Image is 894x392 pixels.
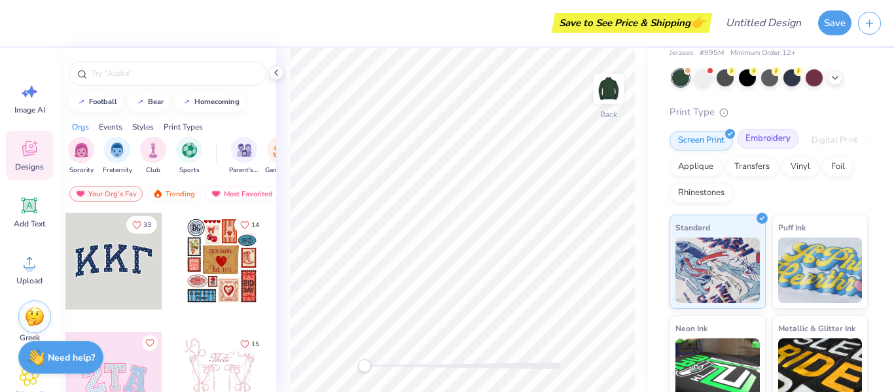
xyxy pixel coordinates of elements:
div: Trending [147,186,201,202]
div: Digital Print [803,131,867,151]
div: Most Favorited [205,186,279,202]
span: Add Text [14,219,45,229]
button: filter button [140,137,166,175]
div: Print Type [670,105,868,120]
div: Accessibility label [358,359,371,372]
img: trend_line.gif [181,98,192,106]
div: Back [600,109,617,120]
div: homecoming [194,98,240,105]
button: Like [126,216,157,234]
button: Like [234,335,265,353]
img: Parent's Weekend Image [237,143,252,158]
div: Vinyl [782,157,819,177]
div: Events [99,121,122,133]
span: Puff Ink [778,221,806,234]
span: Sorority [69,166,94,175]
div: Embroidery [737,129,799,149]
div: Screen Print [670,131,733,151]
span: 14 [251,222,259,228]
div: Styles [132,121,154,133]
span: Image AI [14,105,45,115]
button: Like [142,335,158,351]
span: Club [146,166,160,175]
div: filter for Sorority [68,137,94,175]
span: Sports [179,166,200,175]
button: Save [818,10,851,35]
img: Club Image [146,143,160,158]
span: Minimum Order: 12 + [730,48,796,59]
img: Fraternity Image [110,143,124,158]
span: Parent's Weekend [229,166,259,175]
img: trend_line.gif [76,98,86,106]
span: 33 [143,222,151,228]
button: football [69,92,123,112]
span: Neon Ink [675,321,707,335]
div: Print Types [164,121,203,133]
div: bear [148,98,164,105]
div: filter for Sports [176,137,202,175]
div: filter for Parent's Weekend [229,137,259,175]
button: filter button [229,137,259,175]
span: # 995M [700,48,724,59]
span: 👉 [690,14,705,30]
div: Transfers [726,157,778,177]
img: Back [596,76,622,102]
button: homecoming [174,92,245,112]
img: Sorority Image [74,143,89,158]
div: filter for Fraternity [103,137,132,175]
img: trend_line.gif [135,98,145,106]
div: Your Org's Fav [69,186,143,202]
span: Jerzees [670,48,693,59]
span: Designs [15,162,44,172]
img: trending.gif [152,189,163,198]
div: Save to See Price & Shipping [555,13,709,33]
button: filter button [103,137,132,175]
img: most_fav.gif [211,189,221,198]
strong: Need help? [48,351,95,364]
span: Greek [20,332,40,343]
img: Puff Ink [778,238,863,303]
div: filter for Club [140,137,166,175]
div: filter for Game Day [265,137,295,175]
button: filter button [68,137,94,175]
input: Untitled Design [715,10,812,36]
img: Standard [675,238,760,303]
span: Upload [16,276,43,286]
div: Foil [823,157,853,177]
img: most_fav.gif [75,189,86,198]
span: Fraternity [103,166,132,175]
div: Orgs [72,121,89,133]
span: Standard [675,221,710,234]
div: Applique [670,157,722,177]
img: Game Day Image [273,143,288,158]
span: Metallic & Glitter Ink [778,321,855,335]
button: Like [234,216,265,234]
input: Try "Alpha" [90,67,258,80]
div: Rhinestones [670,183,733,203]
button: bear [128,92,170,112]
button: filter button [265,137,295,175]
img: Sports Image [182,143,197,158]
button: filter button [176,137,202,175]
div: football [89,98,117,105]
span: Game Day [265,166,295,175]
span: 15 [251,341,259,347]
